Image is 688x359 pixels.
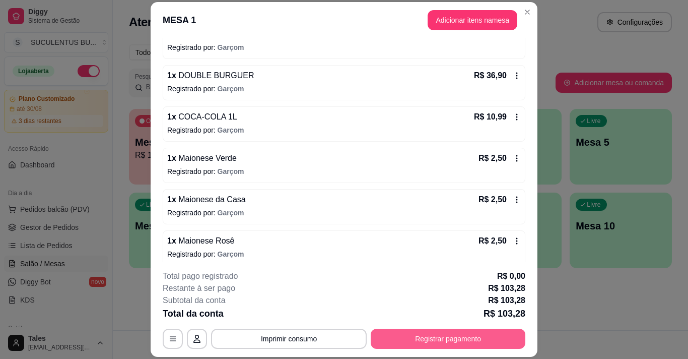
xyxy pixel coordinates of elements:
[167,42,521,52] p: Registrado por:
[176,154,237,162] span: Maionese Verde
[218,167,244,175] span: Garçom
[176,236,235,245] span: Maionese Rosê
[218,250,244,258] span: Garçom
[371,329,525,349] button: Registrar pagamento
[163,307,224,321] p: Total da conta
[474,111,507,123] p: R$ 10,99
[167,70,254,82] p: 1 x
[488,294,525,307] p: R$ 103,28
[163,282,235,294] p: Restante à ser pago
[488,282,525,294] p: R$ 103,28
[176,71,254,80] span: DOUBLE BURGUER
[167,84,521,94] p: Registrado por:
[167,166,521,176] p: Registrado por:
[167,249,521,259] p: Registrado por:
[519,4,535,20] button: Close
[167,194,246,206] p: 1 x
[151,2,537,38] header: MESA 1
[211,329,367,349] button: Imprimir consumo
[218,43,244,51] span: Garçom
[167,111,237,123] p: 1 x
[167,152,237,164] p: 1 x
[167,125,521,135] p: Registrado por:
[484,307,525,321] p: R$ 103,28
[176,195,246,204] span: Maionese da Casa
[163,294,226,307] p: Subtotal da conta
[218,85,244,93] span: Garçom
[218,126,244,134] span: Garçom
[428,10,517,30] button: Adicionar itens namesa
[167,235,234,247] p: 1 x
[478,194,507,206] p: R$ 2,50
[478,152,507,164] p: R$ 2,50
[167,208,521,218] p: Registrado por:
[218,209,244,217] span: Garçom
[163,270,238,282] p: Total pago registrado
[176,30,223,38] span: O BACURIN
[176,112,237,121] span: COCA-COLA 1L
[478,235,507,247] p: R$ 2,50
[497,270,525,282] p: R$ 0,00
[474,70,507,82] p: R$ 36,90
